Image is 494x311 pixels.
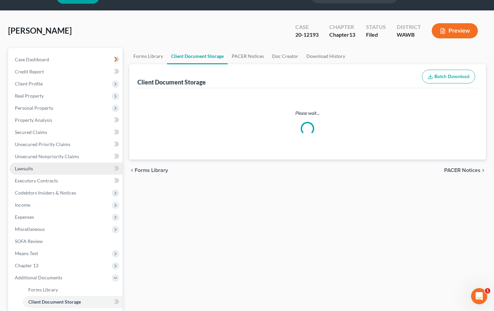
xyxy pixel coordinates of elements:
div: District [397,23,421,31]
a: Forms Library [23,284,123,296]
a: Lawsuits [9,163,123,175]
a: Case Dashboard [9,54,123,66]
span: Personal Property [15,105,53,111]
div: Status [366,23,386,31]
div: Case [295,23,319,31]
span: Additional Documents [15,275,62,280]
div: Chapter [329,31,355,39]
div: Filed [366,31,386,39]
a: PACER Notices [228,48,268,64]
div: Chapter [329,23,355,31]
a: Forms Library [129,48,167,64]
span: 1 [485,288,490,293]
a: Property Analysis [9,114,123,126]
span: [PERSON_NAME] [8,26,72,35]
div: 20-12193 [295,31,319,39]
iframe: Intercom live chat [471,288,487,304]
button: PACER Notices chevron_right [444,168,486,173]
span: Means Test [15,250,38,256]
span: PACER Notices [444,168,481,173]
span: Credit Report [15,69,44,74]
a: Secured Claims [9,126,123,138]
a: Executory Contracts [9,175,123,187]
a: Doc Creator [268,48,302,64]
a: Client Document Storage [23,296,123,308]
span: Unsecured Nonpriority Claims [15,153,79,159]
span: 13 [349,31,355,38]
span: Real Property [15,93,44,99]
span: Forms Library [28,287,58,292]
span: SOFA Review [15,238,43,244]
a: Client Document Storage [167,48,228,64]
span: Expenses [15,214,34,220]
p: Please wait... [139,110,476,116]
span: Chapter 13 [15,263,38,268]
i: chevron_left [129,168,135,173]
button: chevron_left Forms Library [129,168,168,173]
i: chevron_right [481,168,486,173]
span: Case Dashboard [15,57,49,62]
span: Secured Claims [15,129,47,135]
a: Unsecured Priority Claims [9,138,123,150]
span: Client Profile [15,81,43,87]
span: Lawsuits [15,166,33,171]
span: Property Analysis [15,117,52,123]
a: SOFA Review [9,235,123,247]
button: Preview [432,23,478,38]
a: Credit Report [9,66,123,78]
span: Income [15,202,30,208]
a: Download History [302,48,349,64]
span: Executory Contracts [15,178,58,183]
span: Unsecured Priority Claims [15,141,70,147]
a: Unsecured Nonpriority Claims [9,150,123,163]
span: Client Document Storage [28,299,81,305]
div: WAWB [397,31,421,39]
span: Forms Library [135,168,168,173]
span: Miscellaneous [15,226,45,232]
span: Batch Download [434,74,469,79]
div: Client Document Storage [137,78,206,86]
button: Batch Download [422,70,475,84]
span: Codebtors Insiders & Notices [15,190,76,196]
